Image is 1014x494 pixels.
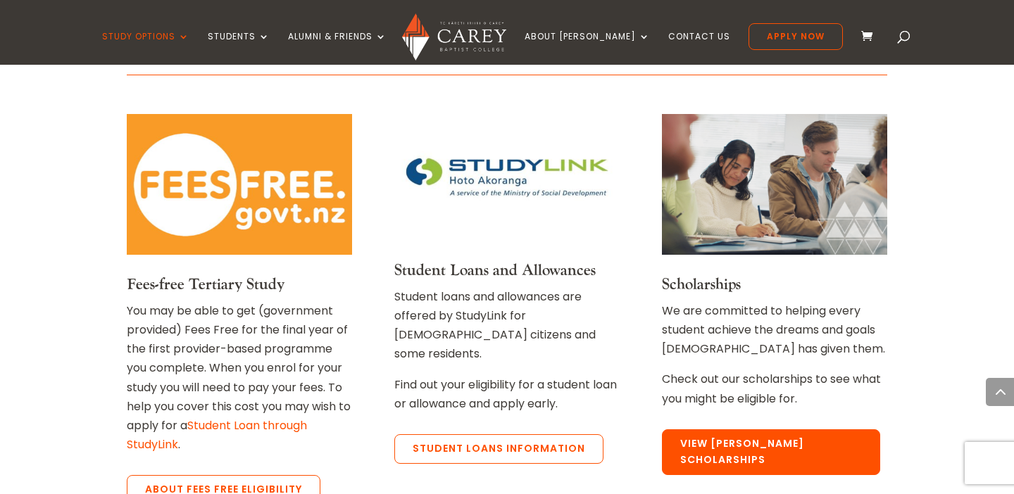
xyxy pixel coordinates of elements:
a: Fees-free Tertiary Study [127,274,284,294]
a: Apply Now [749,23,843,50]
a: Students [208,32,270,65]
img: Link to StudyLink site [394,114,620,241]
p: Find out your eligibility for a student loan or allowance and apply early. [394,375,620,413]
img: Carey Baptist College [402,13,506,61]
a: Alumni & Friends [288,32,387,65]
p: Student loans and allowances are offered by StudyLink for [DEMOGRAPHIC_DATA] citizens and some re... [394,287,620,375]
a: Carey students in class [662,243,887,259]
a: Student Loans Information [394,434,603,464]
a: Link to FeesFree page [127,243,352,259]
a: Scholarships [662,274,741,294]
p: Check out our scholarships to see what you might be eligible for. [662,369,887,407]
a: Study Options [102,32,189,65]
a: About [PERSON_NAME] [525,32,650,65]
p: You may be able to get (government provided) Fees Free for the final year of the first provider-b... [127,301,352,455]
a: View [PERSON_NAME] Scholarships [662,429,880,476]
p: We are committed to helping every student achieve the dreams and goals [DEMOGRAPHIC_DATA] has giv... [662,301,887,370]
a: Link to StudyLink site [394,229,620,245]
a: Contact Us [668,32,730,65]
a: Student Loan through StudyLink [127,417,307,452]
img: Link to FeesFree page [127,114,352,255]
img: Carey students in class [662,114,887,255]
a: Student Loans and Allowances [394,260,596,280]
